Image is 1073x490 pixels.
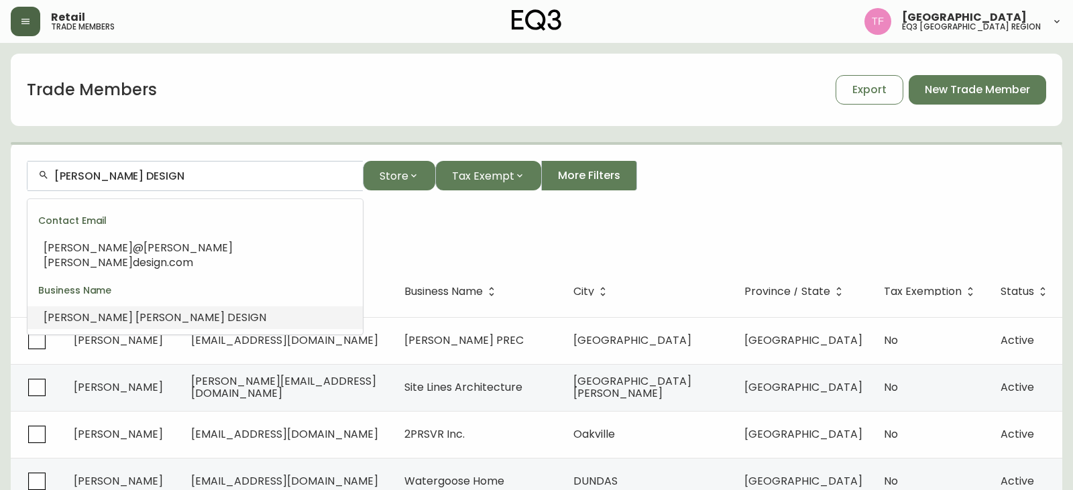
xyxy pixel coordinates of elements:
[573,426,615,442] span: Oakville
[573,373,691,401] span: [GEOGRAPHIC_DATA][PERSON_NAME]
[1001,286,1052,298] span: Status
[27,78,157,101] h1: Trade Members
[404,473,504,489] span: Watergoose Home
[902,23,1041,31] h5: eq3 [GEOGRAPHIC_DATA] region
[435,161,541,190] button: Tax Exempt
[54,170,352,182] input: Search
[44,240,144,255] span: [PERSON_NAME]@
[573,286,612,298] span: City
[1001,332,1034,348] span: Active
[909,75,1046,105] button: New Trade Member
[864,8,891,35] img: 971393357b0bdd4f0581b88529d406f6
[27,204,363,237] div: Contact Email
[191,473,378,489] span: [EMAIL_ADDRESS][DOMAIN_NAME]
[51,23,115,31] h5: trade members
[852,82,887,97] span: Export
[133,255,167,270] span: design
[404,426,465,442] span: 2PRSVR Inc.
[884,426,898,442] span: No
[1001,426,1034,442] span: Active
[191,373,376,401] span: [PERSON_NAME][EMAIL_ADDRESS][DOMAIN_NAME]
[74,332,163,348] span: [PERSON_NAME]
[744,379,862,395] span: [GEOGRAPHIC_DATA]
[558,168,620,183] span: More Filters
[227,310,266,325] span: DESIGN
[512,9,561,31] img: logo
[744,286,848,298] span: Province / State
[1001,473,1034,489] span: Active
[1001,379,1034,395] span: Active
[744,426,862,442] span: [GEOGRAPHIC_DATA]
[744,473,862,489] span: [GEOGRAPHIC_DATA]
[74,473,163,489] span: [PERSON_NAME]
[573,332,691,348] span: [GEOGRAPHIC_DATA]
[144,240,233,255] span: [PERSON_NAME]
[404,332,524,348] span: [PERSON_NAME] PREC
[884,288,962,296] span: Tax Exemption
[925,82,1030,97] span: New Trade Member
[44,310,133,325] span: [PERSON_NAME]
[404,288,483,296] span: Business Name
[404,379,522,395] span: Site Lines Architecture
[191,426,378,442] span: [EMAIL_ADDRESS][DOMAIN_NAME]
[884,473,898,489] span: No
[380,168,408,184] span: Store
[27,274,363,306] div: Business Name
[573,288,594,296] span: City
[191,332,378,348] span: [EMAIL_ADDRESS][DOMAIN_NAME]
[836,75,903,105] button: Export
[74,379,163,395] span: [PERSON_NAME]
[884,379,898,395] span: No
[363,161,435,190] button: Store
[573,473,618,489] span: DUNDAS
[884,332,898,348] span: No
[51,12,85,23] span: Retail
[404,286,500,298] span: Business Name
[167,255,193,270] span: .com
[44,255,133,270] span: [PERSON_NAME]
[452,168,514,184] span: Tax Exempt
[1001,288,1034,296] span: Status
[902,12,1027,23] span: [GEOGRAPHIC_DATA]
[744,288,830,296] span: Province / State
[744,332,862,348] span: [GEOGRAPHIC_DATA]
[74,426,163,442] span: [PERSON_NAME]
[541,161,637,190] button: More Filters
[884,286,979,298] span: Tax Exemption
[135,310,225,325] span: [PERSON_NAME]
